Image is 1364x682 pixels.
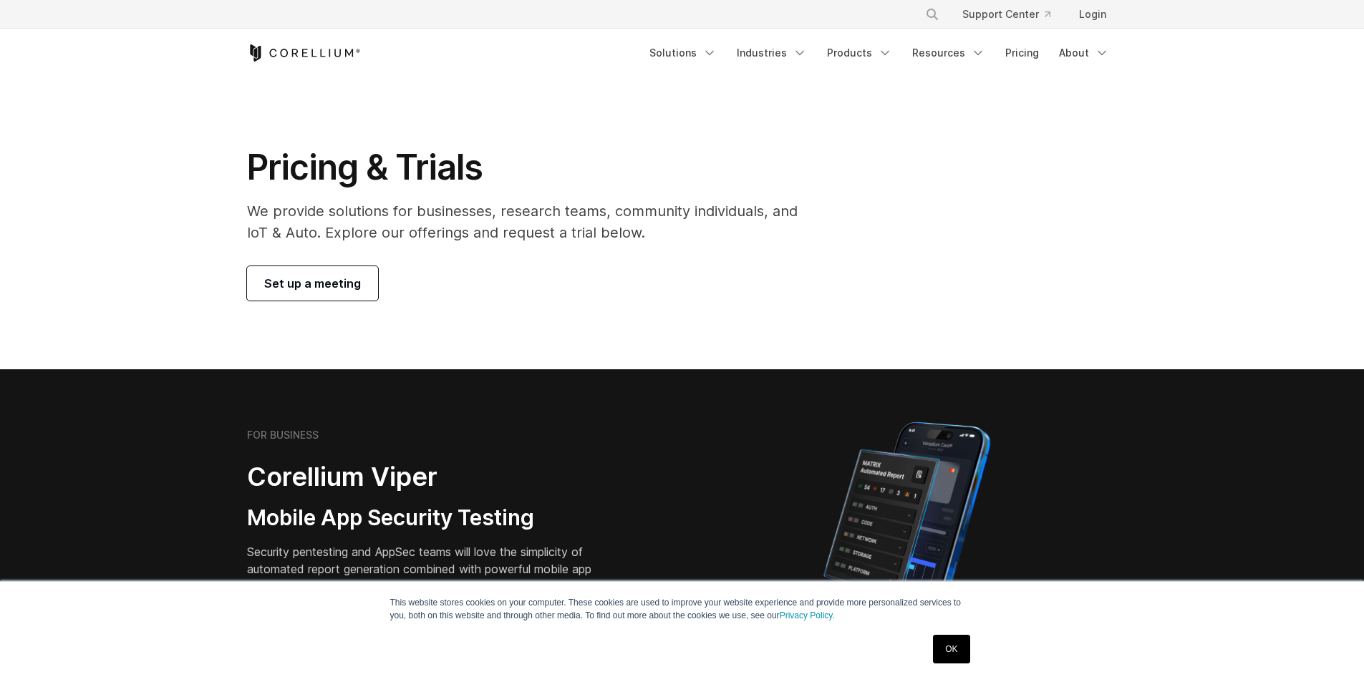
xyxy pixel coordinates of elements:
button: Search [919,1,945,27]
h1: Pricing & Trials [247,146,818,189]
a: About [1050,40,1118,66]
a: Solutions [641,40,725,66]
h6: FOR BUSINESS [247,429,319,442]
a: Login [1068,1,1118,27]
p: This website stores cookies on your computer. These cookies are used to improve your website expe... [390,596,974,622]
p: Security pentesting and AppSec teams will love the simplicity of automated report generation comb... [247,543,614,595]
a: Privacy Policy. [780,610,835,620]
span: Set up a meeting [264,275,361,292]
h2: Corellium Viper [247,461,614,493]
a: OK [933,635,969,663]
p: We provide solutions for businesses, research teams, community individuals, and IoT & Auto. Explo... [247,200,818,243]
div: Navigation Menu [641,40,1118,66]
a: Pricing [997,40,1048,66]
a: Resources [904,40,994,66]
a: Support Center [951,1,1062,27]
a: Industries [728,40,816,66]
img: Corellium MATRIX automated report on iPhone showing app vulnerability test results across securit... [799,415,1015,666]
h3: Mobile App Security Testing [247,505,614,532]
div: Navigation Menu [908,1,1118,27]
a: Products [818,40,901,66]
a: Set up a meeting [247,266,378,301]
a: Corellium Home [247,44,361,62]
